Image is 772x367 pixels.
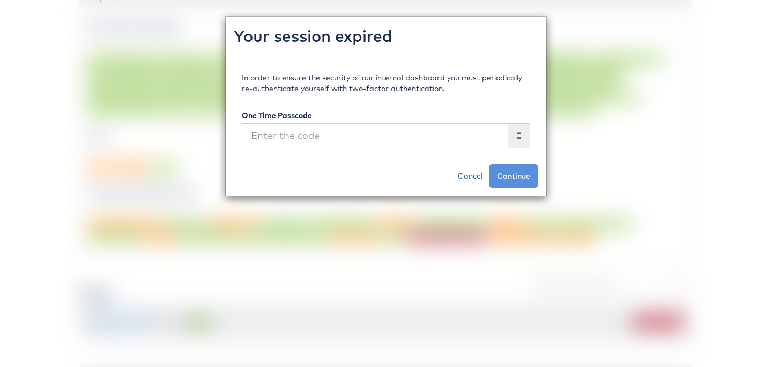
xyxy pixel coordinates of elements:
[242,72,530,94] p: In order to ensure the security of our internal dashboard you must periodically re-authenticate y...
[489,164,538,188] button: Continue
[451,164,489,188] a: Cancel
[242,110,312,121] label: One Time Passcode
[234,25,538,48] h2: Your session expired
[242,123,508,148] input: Enter the code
